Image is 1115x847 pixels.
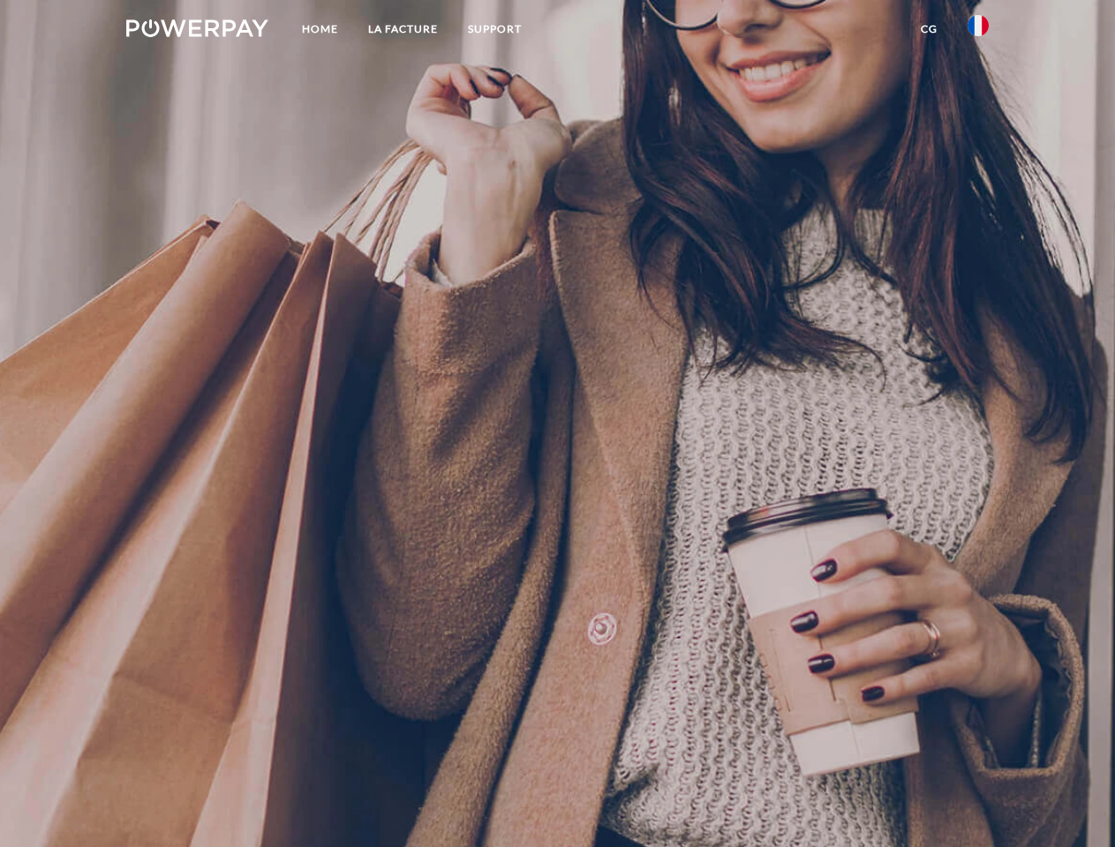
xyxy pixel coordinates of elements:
[353,13,453,45] a: LA FACTURE
[126,19,268,37] img: logo-powerpay-white.svg
[287,13,353,45] a: Home
[906,13,953,45] a: CG
[968,15,989,36] img: fr
[453,13,537,45] a: Support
